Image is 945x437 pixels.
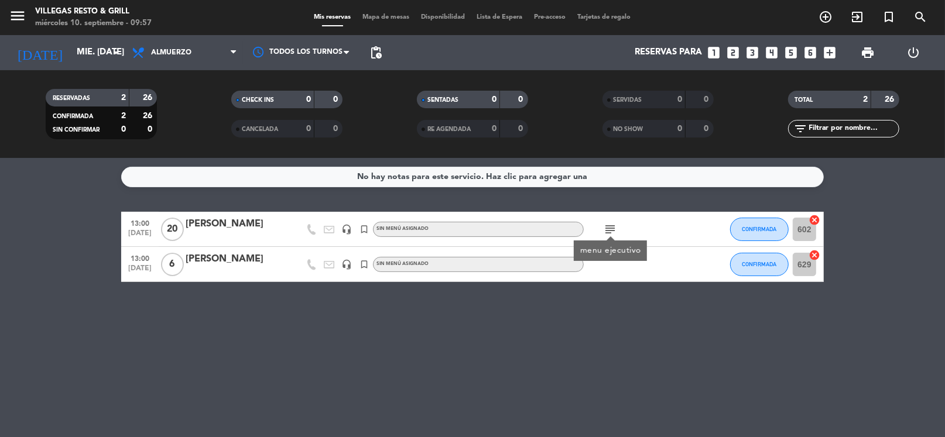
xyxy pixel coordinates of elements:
span: Tarjetas de regalo [572,14,637,20]
strong: 0 [677,125,682,133]
strong: 0 [518,95,525,104]
strong: 0 [492,95,497,104]
i: looks_3 [745,45,760,60]
strong: 26 [143,94,155,102]
button: CONFIRMADA [730,218,789,241]
span: Lista de Espera [471,14,529,20]
span: TOTAL [795,97,813,103]
strong: 2 [863,95,868,104]
div: miércoles 10. septiembre - 09:57 [35,18,152,29]
strong: 2 [121,112,126,120]
i: looks_one [706,45,721,60]
strong: 0 [677,95,682,104]
i: headset_mic [341,224,352,235]
i: headset_mic [341,259,352,270]
span: Pre-acceso [529,14,572,20]
strong: 26 [885,95,896,104]
strong: 0 [148,125,155,133]
input: Filtrar por nombre... [808,122,899,135]
button: menu [9,7,26,29]
span: SENTADAS [427,97,458,103]
i: looks_6 [803,45,818,60]
i: turned_in_not [359,224,369,235]
span: SERVIDAS [613,97,642,103]
i: menu [9,7,26,25]
span: 13:00 [125,216,155,229]
span: CANCELADA [242,126,278,132]
span: Sin menú asignado [376,226,429,231]
span: CONFIRMADA [742,226,777,232]
div: Villegas Resto & Grill [35,6,152,18]
div: No hay notas para este servicio. Haz clic para agregar una [358,170,588,184]
strong: 0 [704,95,711,104]
span: Almuerzo [151,49,191,57]
span: Disponibilidad [416,14,471,20]
span: SIN CONFIRMAR [53,127,100,133]
strong: 0 [518,125,525,133]
i: looks_5 [783,45,799,60]
span: 20 [161,218,184,241]
span: CONFIRMADA [53,113,93,119]
i: filter_list [794,122,808,136]
i: cancel [809,249,820,261]
strong: 2 [121,94,126,102]
div: LOG OUT [891,35,937,70]
span: 6 [161,253,184,276]
span: CONFIRMADA [742,261,777,267]
span: Mapa de mesas [357,14,416,20]
span: [DATE] [125,264,155,278]
i: add_box [822,45,837,60]
i: looks_4 [764,45,779,60]
i: looks_two [725,45,741,60]
span: CHECK INS [242,97,274,103]
span: [DATE] [125,229,155,243]
i: turned_in_not [359,259,369,270]
span: pending_actions [369,46,383,60]
strong: 0 [333,95,340,104]
i: power_settings_new [906,46,920,60]
strong: 0 [306,95,311,104]
span: Mis reservas [309,14,357,20]
strong: 0 [492,125,497,133]
span: 13:00 [125,251,155,264]
i: [DATE] [9,40,71,66]
strong: 0 [306,125,311,133]
div: [PERSON_NAME] [186,252,285,267]
div: menu ejecutivo [580,245,641,257]
span: RESERVADAS [53,95,90,101]
span: Reservas para [635,47,702,58]
span: NO SHOW [613,126,643,132]
i: cancel [809,214,820,226]
div: [PERSON_NAME] [186,216,285,232]
strong: 0 [704,125,711,133]
strong: 0 [121,125,126,133]
i: add_circle_outline [819,10,833,24]
button: CONFIRMADA [730,253,789,276]
span: print [861,46,875,60]
strong: 26 [143,112,155,120]
i: search [913,10,927,24]
i: exit_to_app [850,10,864,24]
strong: 0 [333,125,340,133]
i: turned_in_not [882,10,896,24]
span: Sin menú asignado [376,261,429,266]
span: RE AGENDADA [427,126,471,132]
i: subject [603,222,617,236]
i: arrow_drop_down [109,46,123,60]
